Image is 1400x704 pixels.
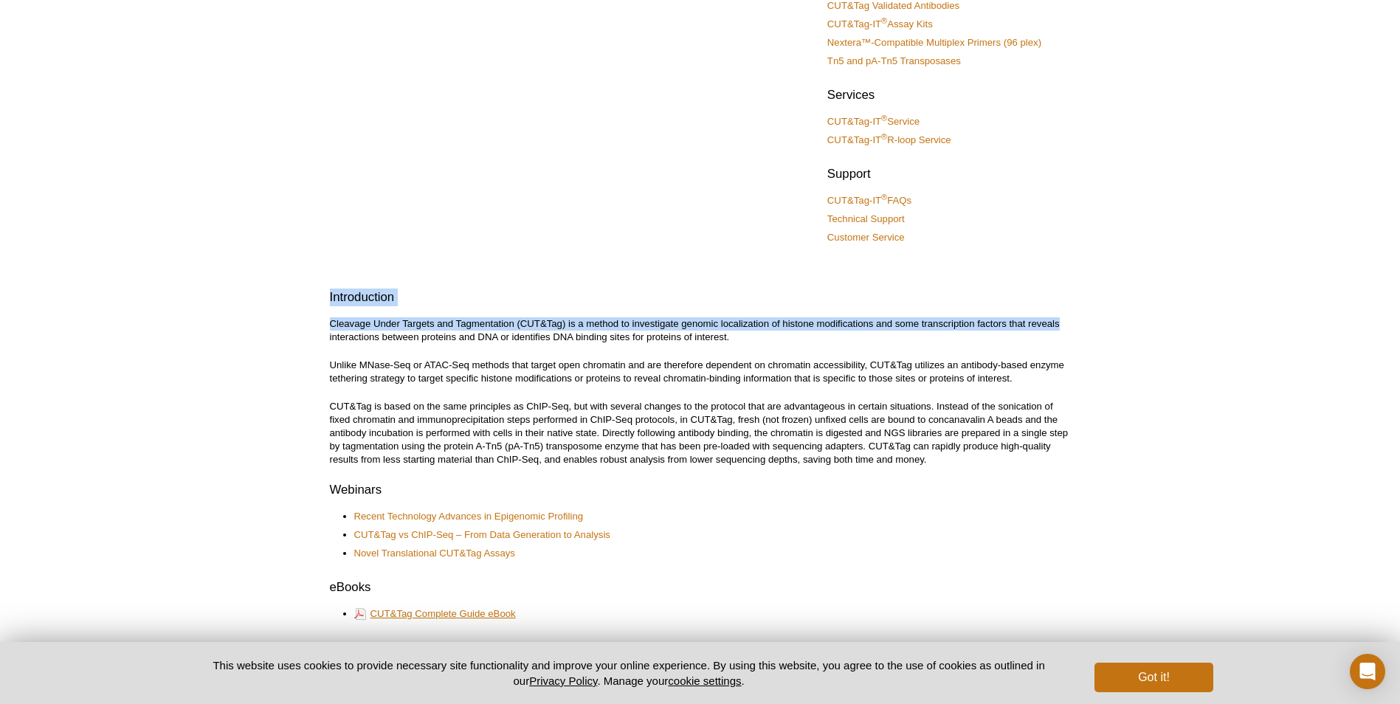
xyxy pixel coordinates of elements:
p: CUT&Tag is based on the same principles as ChIP-Seq, but with several changes to the protocol tha... [330,400,1071,466]
h2: Blogs [330,639,1071,657]
a: CUT&Tag-IT®Assay Kits [827,18,933,31]
p: Cleavage Under Targets and Tagmentation (CUT&Tag) is a method to investigate genomic localization... [330,317,1071,344]
sup: ® [881,16,887,25]
p: This website uses cookies to provide necessary site functionality and improve your online experie... [187,658,1071,689]
h2: Support [827,165,1071,183]
a: Technical Support [827,213,905,226]
a: CUT&Tag-IT®R-loop Service [827,134,951,147]
a: Customer Service [827,231,905,244]
sup: ® [881,114,887,122]
a: Tn5 and pA-Tn5 Transposases [827,55,961,68]
sup: ® [881,132,887,141]
a: CUT&Tag-IT®Service [827,115,920,128]
p: Unlike MNase-Seq or ATAC-Seq methods that target open chromatin and are therefore dependent on ch... [330,359,1071,385]
button: cookie settings [668,674,741,687]
a: CUT&Tag Complete Guide eBook [354,606,516,622]
a: Novel Translational CUT&Tag Assays [354,547,515,560]
h2: Services [827,86,1071,104]
button: Got it! [1094,663,1213,692]
a: CUT&Tag-IT®FAQs [827,194,911,207]
a: CUT&Tag vs ChIP-Seq – From Data Generation to Analysis [354,528,610,542]
a: Nextera™-Compatible Multiplex Primers (96 plex) [827,36,1041,49]
div: Open Intercom Messenger [1350,654,1385,689]
a: Privacy Policy [529,674,597,687]
h2: Webinars [330,481,1071,499]
h2: eBooks [330,579,1071,596]
sup: ® [881,193,887,201]
h2: Introduction [330,289,1071,306]
a: Recent Technology Advances in Epigenomic Profiling [354,510,584,523]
